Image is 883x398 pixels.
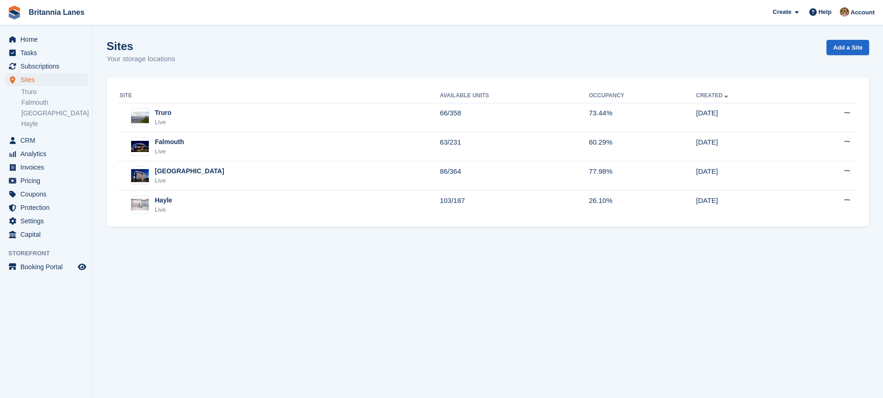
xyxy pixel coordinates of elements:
[7,6,21,19] img: stora-icon-8386f47178a22dfd0bd8f6a31ec36ba5ce8667c1dd55bd0f319d3a0aa187defe.svg
[5,60,88,73] a: menu
[20,46,76,59] span: Tasks
[21,109,88,118] a: [GEOGRAPHIC_DATA]
[5,201,88,214] a: menu
[440,103,589,132] td: 66/358
[76,261,88,272] a: Preview store
[20,201,76,214] span: Protection
[5,147,88,160] a: menu
[155,108,172,118] div: Truro
[155,205,172,215] div: Live
[696,132,799,161] td: [DATE]
[773,7,791,17] span: Create
[155,196,172,205] div: Hayle
[20,60,76,73] span: Subscriptions
[20,147,76,160] span: Analytics
[20,215,76,227] span: Settings
[5,188,88,201] a: menu
[5,174,88,187] a: menu
[840,7,849,17] img: Admin
[589,132,696,161] td: 60.29%
[819,7,832,17] span: Help
[589,88,696,103] th: Occupancy
[155,176,224,185] div: Live
[25,5,88,20] a: Britannia Lanes
[5,161,88,174] a: menu
[826,40,869,55] a: Add a Site
[8,249,92,258] span: Storefront
[20,33,76,46] span: Home
[20,174,76,187] span: Pricing
[131,141,149,152] img: Image of Falmouth site
[131,169,149,183] img: Image of Exeter site
[589,161,696,190] td: 77.98%
[20,161,76,174] span: Invoices
[5,260,88,273] a: menu
[20,260,76,273] span: Booking Portal
[696,190,799,219] td: [DATE]
[440,190,589,219] td: 103/187
[5,73,88,86] a: menu
[131,199,149,211] img: Image of Hayle site
[107,54,175,64] p: Your storage locations
[20,228,76,241] span: Capital
[20,73,76,86] span: Sites
[5,228,88,241] a: menu
[21,88,88,96] a: Truro
[20,134,76,147] span: CRM
[851,8,875,17] span: Account
[440,161,589,190] td: 86/364
[589,190,696,219] td: 26.10%
[131,112,149,123] img: Image of Truro site
[155,147,184,156] div: Live
[5,134,88,147] a: menu
[155,137,184,147] div: Falmouth
[21,120,88,128] a: Hayle
[118,88,440,103] th: Site
[696,92,730,99] a: Created
[440,132,589,161] td: 63/231
[5,46,88,59] a: menu
[155,166,224,176] div: [GEOGRAPHIC_DATA]
[107,40,175,52] h1: Sites
[20,188,76,201] span: Coupons
[155,118,172,127] div: Live
[589,103,696,132] td: 73.44%
[696,103,799,132] td: [DATE]
[21,98,88,107] a: Falmouth
[440,88,589,103] th: Available Units
[696,161,799,190] td: [DATE]
[5,33,88,46] a: menu
[5,215,88,227] a: menu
